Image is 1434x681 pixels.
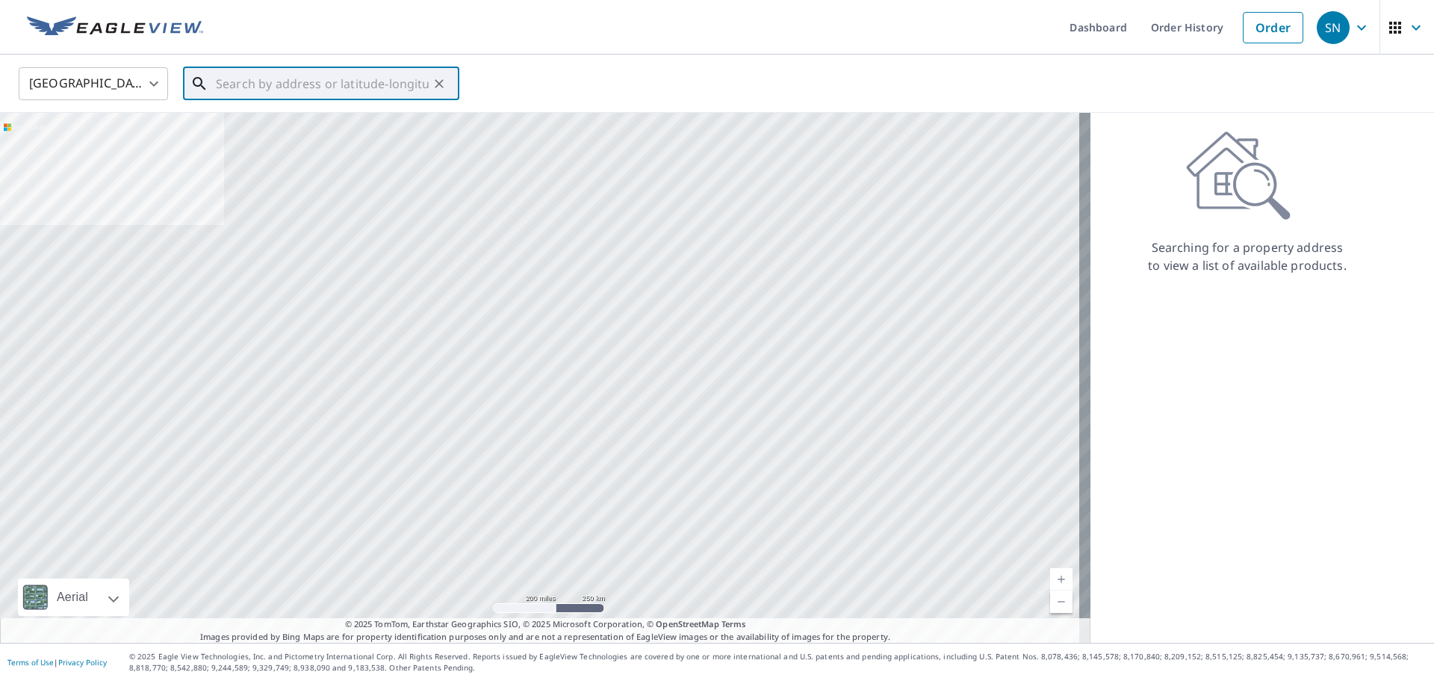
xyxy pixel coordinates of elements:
p: © 2025 Eagle View Technologies, Inc. and Pictometry International Corp. All Rights Reserved. Repo... [129,651,1427,674]
a: Terms of Use [7,657,54,668]
button: Clear [429,73,450,94]
a: OpenStreetMap [656,618,718,629]
a: Terms [721,618,746,629]
p: Searching for a property address to view a list of available products. [1147,238,1347,274]
img: EV Logo [27,16,203,39]
a: Current Level 5, Zoom In [1050,568,1073,591]
a: Order [1243,12,1303,43]
a: Privacy Policy [58,657,107,668]
a: Current Level 5, Zoom Out [1050,591,1073,613]
span: © 2025 TomTom, Earthstar Geographics SIO, © 2025 Microsoft Corporation, © [345,618,746,631]
p: | [7,658,107,667]
div: [GEOGRAPHIC_DATA] [19,63,168,105]
div: SN [1317,11,1350,44]
div: Aerial [18,579,129,616]
div: Aerial [52,579,93,616]
input: Search by address or latitude-longitude [216,63,429,105]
